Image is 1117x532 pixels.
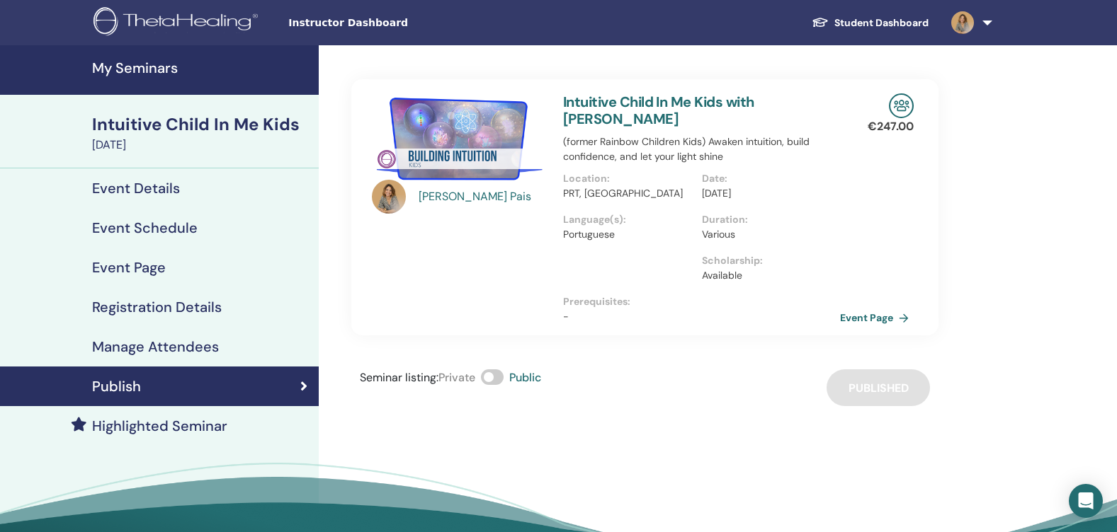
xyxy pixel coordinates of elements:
a: Intuitive Child In Me Kids[DATE] [84,112,319,154]
a: Event Page [840,307,914,328]
p: Available [702,268,832,283]
p: € 247.00 [868,118,914,135]
a: Intuitive Child In Me Kids with [PERSON_NAME] [563,93,754,128]
h4: Event Page [92,259,166,276]
a: [PERSON_NAME] Pais [419,188,550,205]
p: (former Rainbow Children Kids) Awaken intuition, build confidence, and let your light shine [563,134,840,164]
img: default.jpg [372,180,406,214]
p: Portuguese [563,227,693,242]
img: graduation-cap-white.svg [812,16,829,28]
img: In-Person Seminar [889,93,914,118]
a: Student Dashboard [800,10,940,36]
h4: Highlighted Seminar [92,417,227,434]
p: Duration : [702,212,832,227]
div: Open Intercom Messenger [1069,484,1103,518]
span: Instructor Dashboard [288,16,501,30]
p: Location : [563,171,693,186]
p: Date : [702,171,832,186]
span: Public [509,370,541,385]
img: Intuitive Child In Me Kids [372,93,546,184]
h4: Publish [92,378,141,395]
h4: Registration Details [92,299,222,316]
h4: Event Details [92,180,180,197]
h4: My Seminars [92,59,310,76]
span: Seminar listing : [360,370,438,385]
p: [DATE] [702,186,832,201]
h4: Event Schedule [92,219,198,236]
span: Private [438,370,475,385]
p: PRT, [GEOGRAPHIC_DATA] [563,186,693,201]
div: Intuitive Child In Me Kids [92,112,310,137]
img: default.jpg [951,11,974,34]
p: - [563,309,840,324]
h4: Manage Attendees [92,338,219,355]
p: Scholarship : [702,253,832,268]
p: Language(s) : [563,212,693,227]
img: logo.png [93,7,263,39]
p: Prerequisites : [563,294,840,309]
p: Various [702,227,832,242]
div: [DATE] [92,137,310,154]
